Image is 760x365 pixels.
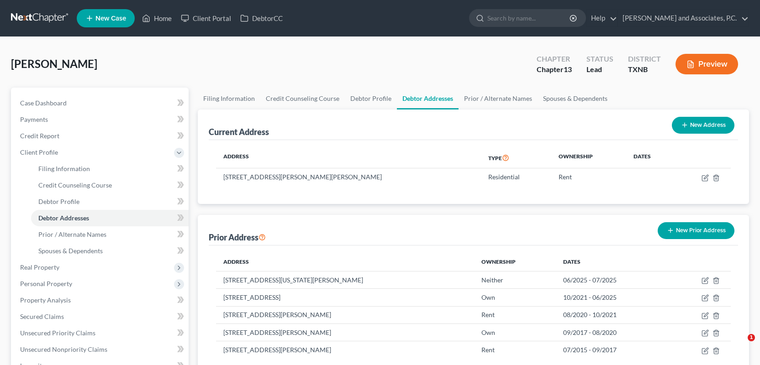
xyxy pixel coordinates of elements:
th: Ownership [474,253,556,271]
iframe: Intercom live chat [729,334,751,356]
a: DebtorCC [236,10,287,26]
td: 07/2015 - 09/2017 [556,341,670,359]
span: Payments [20,115,48,123]
a: Debtor Profile [31,193,189,210]
span: 1 [748,334,755,341]
a: Client Portal [176,10,236,26]
th: Type [481,147,551,168]
a: Property Analysis [13,292,189,308]
td: Own [474,324,556,341]
span: Case Dashboard [20,99,67,107]
a: Unsecured Nonpriority Claims [13,341,189,358]
td: Residential [481,168,551,186]
a: Debtor Addresses [397,88,459,109]
a: Debtor Profile [345,88,397,109]
td: 10/2021 - 06/2025 [556,289,670,306]
button: New Prior Address [658,222,734,239]
a: Help [586,10,617,26]
a: Credit Report [13,128,189,144]
td: [STREET_ADDRESS][US_STATE][PERSON_NAME] [216,271,474,288]
span: Client Profile [20,148,58,156]
a: Spouses & Dependents [31,243,189,259]
button: Preview [676,54,738,74]
a: Payments [13,111,189,128]
span: Prior / Alternate Names [38,230,106,238]
td: Own [474,289,556,306]
div: Prior Address [209,232,266,243]
th: Ownership [551,147,626,168]
a: Credit Counseling Course [260,88,345,109]
td: [STREET_ADDRESS][PERSON_NAME] [216,324,474,341]
span: Filing Information [38,165,90,172]
a: Filing Information [198,88,260,109]
a: Home [137,10,176,26]
td: Rent [474,306,556,323]
span: Unsecured Nonpriority Claims [20,345,107,353]
span: Personal Property [20,280,72,287]
div: Chapter [537,54,572,64]
td: Rent [551,168,626,186]
td: Neither [474,271,556,288]
span: Real Property [20,263,59,271]
th: Dates [556,253,670,271]
div: District [628,54,661,64]
span: 13 [564,65,572,73]
span: Debtor Profile [38,198,79,205]
td: [STREET_ADDRESS][PERSON_NAME] [216,306,474,323]
input: Search by name... [487,10,571,26]
div: Chapter [537,64,572,75]
span: Spouses & Dependents [38,247,103,255]
td: [STREET_ADDRESS][PERSON_NAME][PERSON_NAME] [216,168,481,186]
a: Debtor Addresses [31,210,189,226]
span: New Case [95,15,126,22]
a: Case Dashboard [13,95,189,111]
a: Unsecured Priority Claims [13,325,189,341]
td: [STREET_ADDRESS][PERSON_NAME] [216,341,474,359]
div: TXNB [628,64,661,75]
a: Filing Information [31,161,189,177]
span: Unsecured Priority Claims [20,329,95,337]
th: Address [216,147,481,168]
span: Secured Claims [20,313,64,320]
th: Address [216,253,474,271]
a: Credit Counseling Course [31,177,189,193]
td: 09/2017 - 08/2020 [556,324,670,341]
th: Dates [626,147,675,168]
span: Credit Counseling Course [38,181,112,189]
td: 08/2020 - 10/2021 [556,306,670,323]
span: Debtor Addresses [38,214,89,222]
a: Prior / Alternate Names [31,226,189,243]
a: Secured Claims [13,308,189,325]
div: Lead [586,64,613,75]
span: Property Analysis [20,296,71,304]
div: Current Address [209,126,269,137]
td: 06/2025 - 07/2025 [556,271,670,288]
a: Prior / Alternate Names [459,88,538,109]
a: [PERSON_NAME] and Associates, P.C. [618,10,749,26]
span: Credit Report [20,132,59,140]
div: Status [586,54,613,64]
td: Rent [474,341,556,359]
span: [PERSON_NAME] [11,57,97,70]
td: [STREET_ADDRESS] [216,289,474,306]
a: Spouses & Dependents [538,88,613,109]
button: New Address [672,117,734,134]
